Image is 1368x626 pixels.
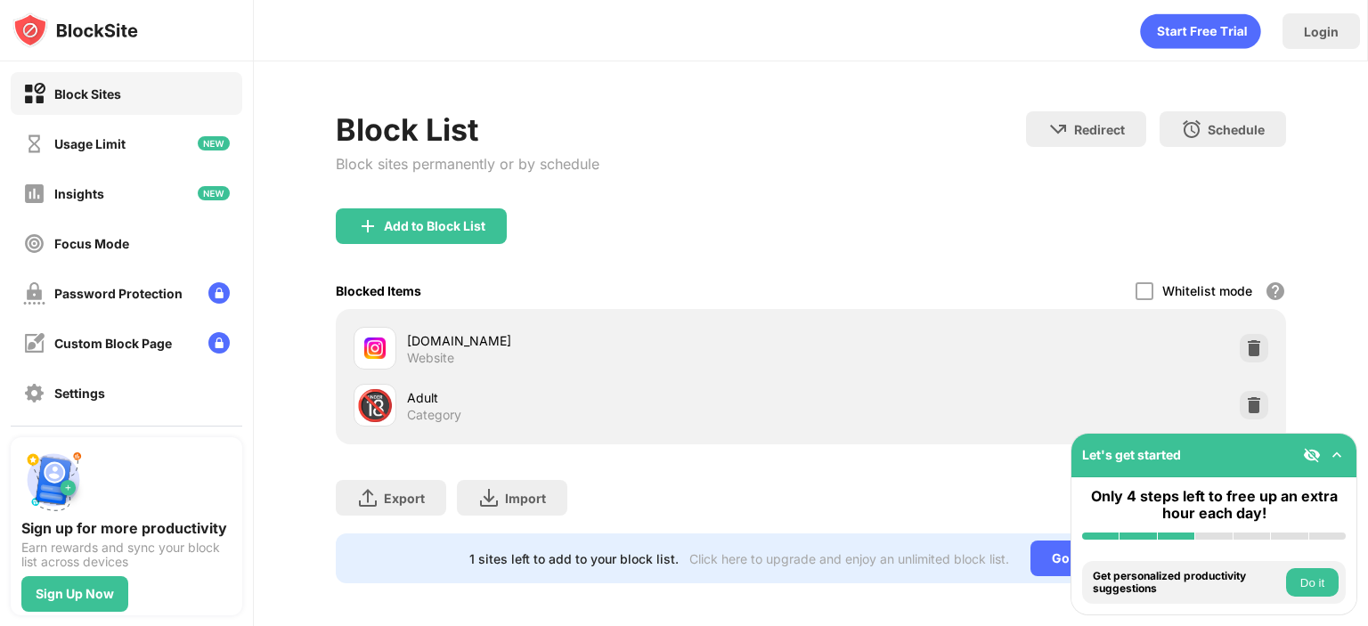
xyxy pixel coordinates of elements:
img: new-icon.svg [198,186,230,200]
div: Export [384,491,425,506]
div: Login [1304,24,1339,39]
img: lock-menu.svg [208,282,230,304]
div: Custom Block Page [54,336,172,351]
div: Settings [54,386,105,401]
div: Go Unlimited [1030,541,1152,576]
div: Usage Limit [54,136,126,151]
div: Sign up for more productivity [21,519,232,537]
img: focus-off.svg [23,232,45,255]
div: Password Protection [54,286,183,301]
div: Focus Mode [54,236,129,251]
div: animation [1140,13,1261,49]
div: Earn rewards and sync your block list across devices [21,541,232,569]
img: insights-off.svg [23,183,45,205]
div: Add to Block List [384,219,485,233]
img: logo-blocksite.svg [12,12,138,48]
img: time-usage-off.svg [23,133,45,155]
div: 1 sites left to add to your block list. [469,551,679,566]
div: Schedule [1208,122,1265,137]
img: new-icon.svg [198,136,230,150]
img: favicons [364,337,386,359]
div: Category [407,407,461,423]
img: omni-setup-toggle.svg [1328,446,1346,464]
img: block-on.svg [23,83,45,105]
div: Block sites permanently or by schedule [336,155,599,173]
img: push-signup.svg [21,448,85,512]
div: Import [505,491,546,506]
div: Sign Up Now [36,587,114,601]
img: password-protection-off.svg [23,282,45,305]
div: Whitelist mode [1162,283,1252,298]
div: Insights [54,186,104,201]
div: Get personalized productivity suggestions [1093,570,1282,596]
div: Adult [407,388,810,407]
div: Let's get started [1082,447,1181,462]
button: Do it [1286,568,1339,597]
div: Website [407,350,454,366]
div: Only 4 steps left to free up an extra hour each day! [1082,488,1346,522]
img: eye-not-visible.svg [1303,446,1321,464]
div: Block List [336,111,599,148]
div: Blocked Items [336,283,421,298]
div: Block Sites [54,86,121,102]
div: Redirect [1074,122,1125,137]
img: lock-menu.svg [208,332,230,354]
div: [DOMAIN_NAME] [407,331,810,350]
div: 🔞 [356,387,394,424]
div: Click here to upgrade and enjoy an unlimited block list. [689,551,1009,566]
img: customize-block-page-off.svg [23,332,45,354]
img: settings-off.svg [23,382,45,404]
